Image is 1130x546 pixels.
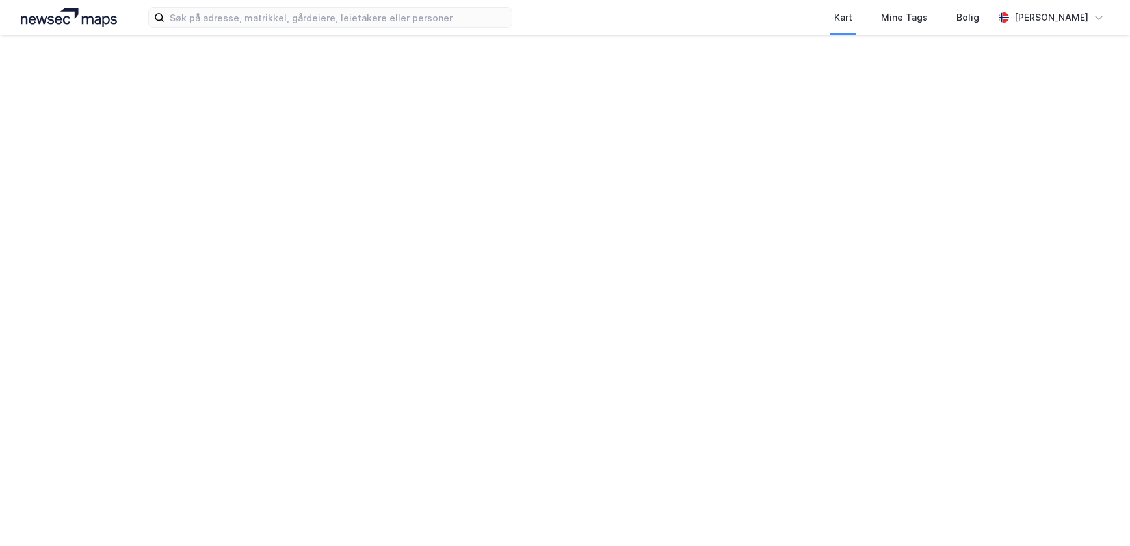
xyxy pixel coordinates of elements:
div: [PERSON_NAME] [1014,10,1088,25]
input: Søk på adresse, matrikkel, gårdeiere, leietakere eller personer [164,8,512,27]
div: Kart [834,10,852,25]
div: Bolig [956,10,979,25]
img: logo.a4113a55bc3d86da70a041830d287a7e.svg [21,8,117,27]
div: Mine Tags [881,10,928,25]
